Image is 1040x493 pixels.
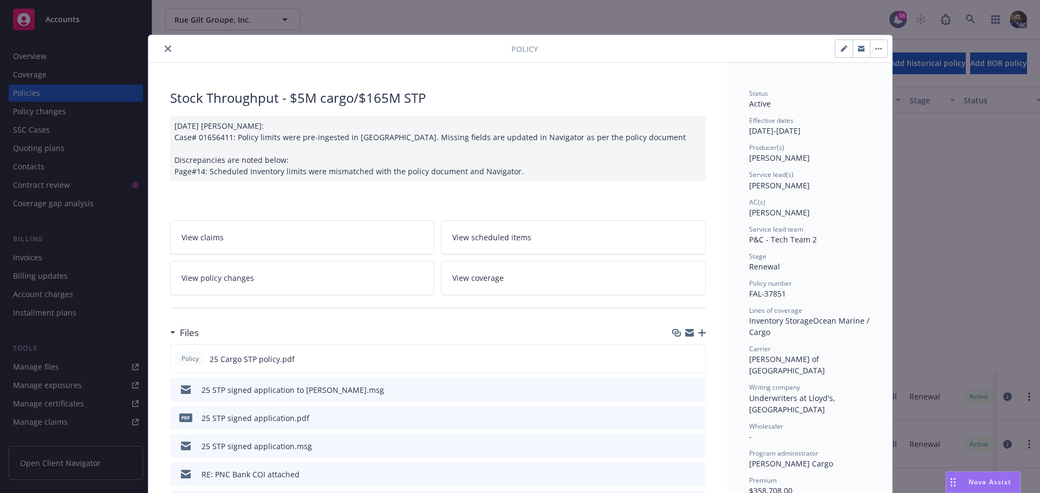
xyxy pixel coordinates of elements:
[749,422,783,431] span: Wholesaler
[749,143,784,152] span: Producer(s)
[749,198,765,207] span: AC(s)
[749,234,817,245] span: P&C - Tech Team 2
[749,116,870,136] div: [DATE] - [DATE]
[201,469,300,480] div: RE: PNC Bank COI attached
[749,393,837,415] span: Underwriters at Lloyd's, [GEOGRAPHIC_DATA]
[749,449,818,458] span: Program administrator
[749,306,802,315] span: Lines of coverage
[749,153,810,163] span: [PERSON_NAME]
[749,288,786,299] span: FAL-37851
[441,220,706,254] a: View scheduled items
[692,412,701,424] button: preview file
[749,98,771,109] span: Active
[161,42,174,55] button: close
[201,412,309,424] div: 25 STP signed application.pdf
[749,431,752,442] span: -
[170,220,435,254] a: View claims
[170,89,706,107] div: Stock Throughput - $5M cargo/$165M STP
[674,441,683,452] button: download file
[181,272,254,284] span: View policy changes
[170,326,199,340] div: Files
[201,441,312,452] div: 25 STP signed application.msg
[749,89,768,98] span: Status
[674,412,683,424] button: download file
[179,354,201,364] span: Policy
[968,477,1011,487] span: Nova Assist
[946,471,1020,493] button: Nova Assist
[452,272,504,284] span: View coverage
[749,279,792,288] span: Policy number
[170,261,435,295] a: View policy changes
[452,232,531,243] span: View scheduled items
[179,413,192,422] span: pdf
[674,353,682,365] button: download file
[210,353,295,365] span: 25 Cargo STP policy.pdf
[749,261,780,272] span: Renewal
[674,384,683,396] button: download file
[749,383,800,392] span: Writing company
[511,43,538,55] span: Policy
[749,207,810,218] span: [PERSON_NAME]
[946,472,960,492] div: Drag to move
[441,261,706,295] a: View coverage
[691,353,701,365] button: preview file
[749,476,777,485] span: Premium
[692,441,701,452] button: preview file
[749,116,794,125] span: Effective dates
[749,315,813,326] span: Inventory Storage
[749,354,825,376] span: [PERSON_NAME] of [GEOGRAPHIC_DATA]
[749,252,766,261] span: Stage
[674,469,683,480] button: download file
[749,344,771,353] span: Carrier
[181,232,224,243] span: View claims
[749,180,810,190] span: [PERSON_NAME]
[692,469,701,480] button: preview file
[749,170,794,179] span: Service lead(s)
[692,384,701,396] button: preview file
[749,225,803,234] span: Service lead team
[180,326,199,340] h3: Files
[749,458,833,469] span: [PERSON_NAME] Cargo
[201,384,384,396] div: 25 STP signed application to [PERSON_NAME].msg
[170,116,706,181] div: [DATE] [PERSON_NAME]: Case# 01656411: Policy limits were pre-ingested in [GEOGRAPHIC_DATA]. Missi...
[749,315,872,337] span: Ocean Marine / Cargo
